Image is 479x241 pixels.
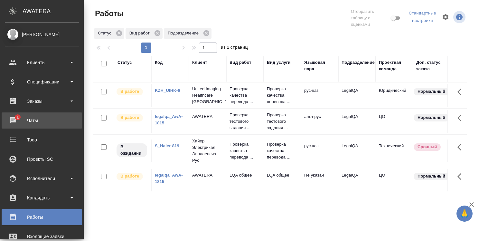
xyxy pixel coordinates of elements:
[23,5,84,18] div: AWATERA
[301,169,338,191] td: Не указан
[407,8,438,26] div: split button
[116,87,148,96] div: Исполнитель выполняет работу
[116,143,148,158] div: Исполнитель назначен, приступать к работе пока рано
[5,193,79,203] div: Кандидаты
[93,8,124,19] span: Работы
[230,86,260,105] p: Проверка качества перевода ...
[5,174,79,183] div: Исполнители
[267,112,298,131] p: Проверка тестового задания ...
[304,59,335,72] div: Языковая пара
[351,8,390,28] span: Отобразить таблицу с оценками
[416,59,450,72] div: Доп. статус заказа
[301,140,338,162] td: рус-каз
[120,88,139,95] p: В работе
[456,206,473,222] button: 🙏
[221,43,248,53] span: из 1 страниц
[418,173,445,179] p: Нормальный
[5,58,79,67] div: Клиенты
[5,96,79,106] div: Заказы
[267,86,298,105] p: Проверка качества перевода ...
[116,172,148,181] div: Исполнитель выполняет работу
[376,84,413,107] td: Юридический
[438,9,453,25] span: Настроить таблицу
[267,59,291,66] div: Вид услуги
[13,114,23,120] span: 1
[168,30,201,36] p: Подразделение
[126,28,163,39] div: Вид работ
[230,112,260,131] p: Проверка тестового задания ...
[342,59,375,66] div: Подразделение
[120,114,139,121] p: В работе
[120,173,139,179] p: В работе
[418,144,437,150] p: Срочный
[94,28,124,39] div: Статус
[338,140,376,162] td: LegalQA
[379,59,410,72] div: Проектная команда
[230,141,260,160] p: Проверка качества перевода ...
[192,86,223,105] p: United Imaging Healthcare [GEOGRAPHIC_DATA]
[454,84,469,100] button: Здесь прячутся важные кнопки
[116,113,148,122] div: Исполнитель выполняет работу
[376,110,413,133] td: ЦО
[459,207,470,220] span: 🙏
[155,143,179,148] a: S_Haier-819
[117,59,132,66] div: Статус
[2,209,82,225] a: Работы
[454,169,469,184] button: Здесь прячутся важные кнопки
[2,151,82,167] a: Проекты SC
[5,116,79,125] div: Чаты
[453,11,467,23] span: Посмотреть информацию
[5,135,79,145] div: Todo
[267,172,298,178] p: LQA общее
[192,113,223,120] p: AWATERA
[5,77,79,87] div: Спецификации
[129,30,152,36] p: Вид работ
[2,132,82,148] a: Todo
[454,140,469,155] button: Здесь прячутся важные кнопки
[98,30,114,36] p: Статус
[418,88,445,95] p: Нормальный
[192,138,223,164] p: Хайер Электрикал Эпплаенсиз Рус
[2,112,82,129] a: 1Чаты
[376,140,413,162] td: Технический
[230,172,260,178] p: LQA общее
[338,84,376,107] td: LegalQA
[155,88,180,93] a: KZH_UIHK-6
[192,172,223,178] p: AWATERA
[164,28,211,39] div: Подразделение
[230,59,251,66] div: Вид работ
[5,212,79,222] div: Работы
[120,144,143,157] p: В ожидании
[267,141,298,160] p: Проверка качества перевода ...
[301,110,338,133] td: англ-рус
[301,84,338,107] td: рус-каз
[338,169,376,191] td: LegalQA
[418,114,445,121] p: Нормальный
[155,173,183,184] a: legalqa_AwA-1815
[5,154,79,164] div: Проекты SC
[155,59,163,66] div: Код
[5,31,79,38] div: [PERSON_NAME]
[376,169,413,191] td: ЦО
[454,110,469,126] button: Здесь прячутся важные кнопки
[338,110,376,133] td: LegalQA
[192,59,207,66] div: Клиент
[155,114,183,125] a: legalqa_AwA-1815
